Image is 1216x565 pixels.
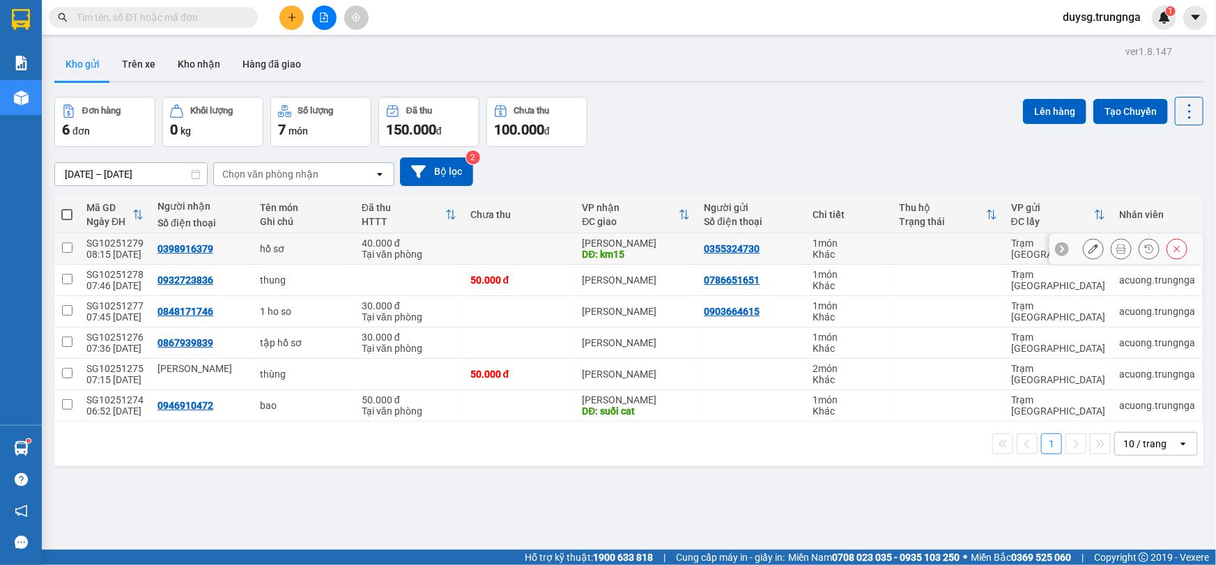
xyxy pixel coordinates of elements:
[55,163,207,185] input: Select a date range.
[1166,6,1176,16] sup: 1
[54,97,155,147] button: Đơn hàng6đơn
[813,374,885,385] div: Khác
[704,243,760,254] div: 0355324730
[494,121,544,138] span: 100.000
[1168,6,1173,16] span: 1
[260,202,348,213] div: Tên món
[180,125,191,137] span: kg
[400,157,473,186] button: Bộ lọc
[260,337,348,348] div: tập hồ sơ
[899,202,986,213] div: Thu hộ
[1011,363,1105,385] div: Trạm [GEOGRAPHIC_DATA]
[1158,11,1171,24] img: icon-new-feature
[1190,11,1202,24] span: caret-down
[1011,394,1105,417] div: Trạm [GEOGRAPHIC_DATA]
[26,439,31,443] sup: 1
[86,394,144,405] div: SG10251274
[832,552,960,563] strong: 0708 023 035 - 0935 103 250
[86,343,144,354] div: 07:36 [DATE]
[971,550,1071,565] span: Miền Bắc
[582,405,690,417] div: DĐ: suối cat
[157,217,246,229] div: Số điện thoại
[582,202,679,213] div: VP nhận
[162,97,263,147] button: Khối lượng0kg
[406,106,432,116] div: Đã thu
[86,269,144,280] div: SG10251278
[1023,99,1086,124] button: Lên hàng
[362,394,456,405] div: 50.000 đ
[386,121,436,138] span: 150.000
[1119,274,1195,286] div: acuong.trungnga
[486,97,587,147] button: Chưa thu100.000đ
[86,311,144,323] div: 07:45 [DATE]
[1011,300,1105,323] div: Trạm [GEOGRAPHIC_DATA]
[362,311,456,323] div: Tại văn phòng
[813,209,885,220] div: Chi tiết
[231,47,312,81] button: Hàng đã giao
[15,536,28,549] span: message
[1119,400,1195,411] div: acuong.trungnga
[704,216,799,227] div: Số điện thoại
[582,306,690,317] div: [PERSON_NAME]
[470,209,569,220] div: Chưa thu
[312,6,337,30] button: file-add
[86,405,144,417] div: 06:52 [DATE]
[582,238,690,249] div: [PERSON_NAME]
[575,196,697,233] th: Toggle SortBy
[355,196,463,233] th: Toggle SortBy
[582,274,690,286] div: [PERSON_NAME]
[278,121,286,138] span: 7
[86,374,144,385] div: 07:15 [DATE]
[1183,6,1208,30] button: caret-down
[1125,44,1172,59] div: ver 1.8.147
[1052,8,1152,26] span: duysg.trungnga
[1082,550,1084,565] span: |
[813,363,885,374] div: 2 món
[362,343,456,354] div: Tại văn phòng
[86,202,132,213] div: Mã GD
[813,343,885,354] div: Khác
[260,369,348,380] div: thùng
[86,238,144,249] div: SG10251279
[899,216,986,227] div: Trạng thái
[582,216,679,227] div: ĐC giao
[157,201,246,212] div: Người nhận
[86,300,144,311] div: SG10251277
[466,150,480,164] sup: 2
[1119,306,1195,317] div: acuong.trungnga
[86,332,144,343] div: SG10251276
[260,306,348,317] div: 1 ho so
[287,13,297,22] span: plus
[525,550,653,565] span: Hỗ trợ kỹ thuật:
[593,552,653,563] strong: 1900 633 818
[279,6,304,30] button: plus
[157,400,213,411] div: 0946910472
[157,243,213,254] div: 0398916379
[704,306,760,317] div: 0903664615
[1119,209,1195,220] div: Nhân viên
[1011,269,1105,291] div: Trạm [GEOGRAPHIC_DATA]
[813,280,885,291] div: Khác
[362,249,456,260] div: Tại văn phòng
[14,91,29,105] img: warehouse-icon
[86,249,144,260] div: 08:15 [DATE]
[470,274,569,286] div: 50.000 đ
[514,106,550,116] div: Chưa thu
[362,216,445,227] div: HTTT
[892,196,1004,233] th: Toggle SortBy
[1004,196,1112,233] th: Toggle SortBy
[72,125,90,137] span: đơn
[82,106,121,116] div: Đơn hàng
[157,306,213,317] div: 0848171746
[260,216,348,227] div: Ghi chú
[62,121,70,138] span: 6
[788,550,960,565] span: Miền Nam
[1093,99,1168,124] button: Tạo Chuyến
[260,400,348,411] div: bao
[86,363,144,374] div: SG10251275
[319,13,329,22] span: file-add
[1011,216,1094,227] div: ĐC lấy
[86,280,144,291] div: 07:46 [DATE]
[582,369,690,380] div: [PERSON_NAME]
[1119,337,1195,348] div: acuong.trungnga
